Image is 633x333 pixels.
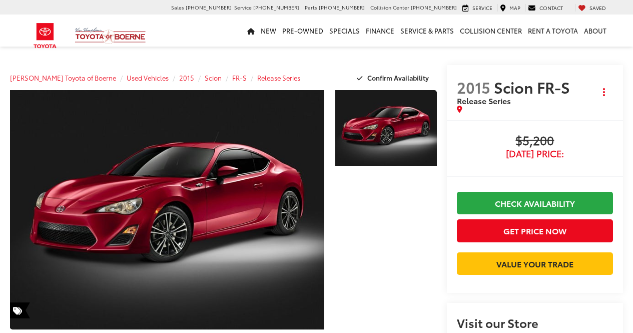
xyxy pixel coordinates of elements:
a: Used Vehicles [127,73,169,82]
span: [PHONE_NUMBER] [411,4,457,11]
a: Pre-Owned [279,15,326,47]
button: Get Price Now [457,219,613,242]
span: Parts [305,4,317,11]
span: [DATE] Price: [457,149,613,159]
a: Scion [205,73,222,82]
span: Service [472,4,492,12]
span: [PHONE_NUMBER] [319,4,365,11]
a: Rent a Toyota [525,15,581,47]
a: Expand Photo 1 [335,90,437,166]
span: Sales [171,4,184,11]
span: $5,200 [457,134,613,149]
a: 2015 [179,73,194,82]
span: dropdown dots [603,88,605,96]
img: 2015 Scion FR-S Release Series [334,89,438,167]
a: New [258,15,279,47]
button: Actions [595,83,613,101]
a: Release Series [257,73,300,82]
span: Service [234,4,252,11]
a: Map [497,4,523,12]
a: FR-S [232,73,247,82]
a: Home [244,15,258,47]
a: Collision Center [457,15,525,47]
span: Collision Center [370,4,409,11]
a: Specials [326,15,363,47]
span: Confirm Availability [367,73,429,82]
img: Vic Vaughan Toyota of Boerne [75,27,146,45]
span: Scion FR-S [494,76,573,98]
img: Toyota [27,20,64,52]
h2: Visit our Store [457,316,613,329]
a: Service & Parts: Opens in a new tab [397,15,457,47]
span: Contact [539,4,563,12]
a: Service [460,4,495,12]
a: Contact [525,4,565,12]
span: [PHONE_NUMBER] [186,4,232,11]
span: Special [10,302,30,318]
span: Map [509,4,520,12]
a: Expand Photo 0 [10,90,324,329]
a: Finance [363,15,397,47]
span: Release Series [457,95,511,106]
button: Confirm Availability [351,69,437,87]
span: [PHONE_NUMBER] [253,4,299,11]
span: 2015 [457,76,490,98]
img: 2015 Scion FR-S Release Series [7,90,328,330]
span: Saved [589,4,606,12]
a: [PERSON_NAME] Toyota of Boerne [10,73,116,82]
a: Value Your Trade [457,252,613,275]
a: My Saved Vehicles [575,4,608,12]
a: About [581,15,609,47]
a: Check Availability [457,192,613,214]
